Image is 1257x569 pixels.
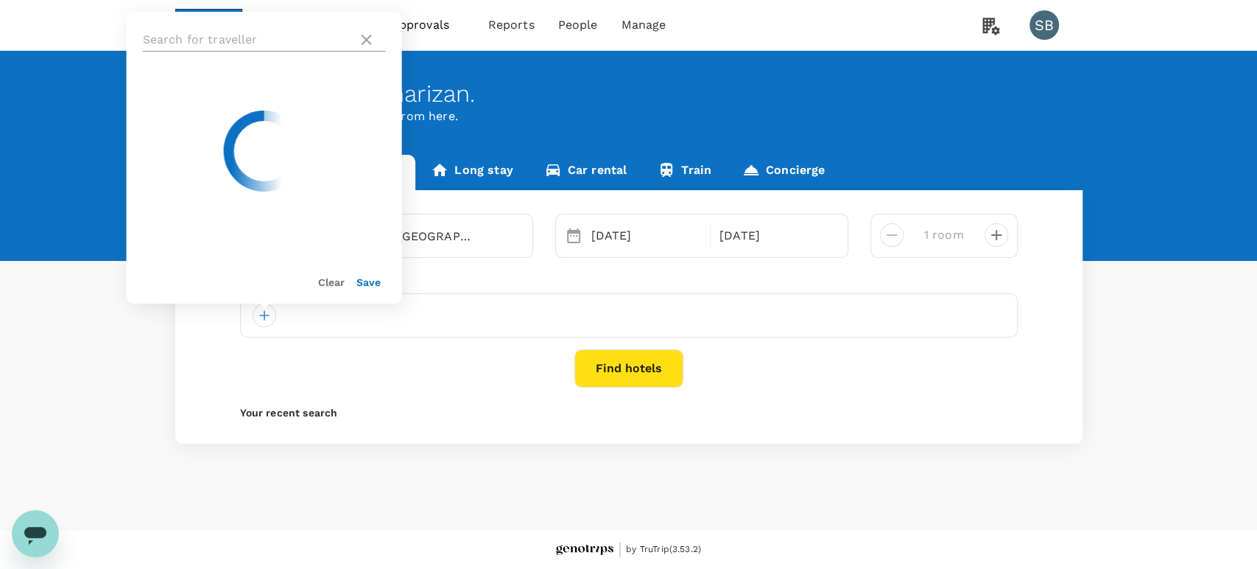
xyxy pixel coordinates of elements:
button: Find hotels [574,349,683,388]
span: Reports [488,16,535,34]
input: Search for traveller [143,28,352,52]
div: Welcome back , Syaharizan . [175,80,1082,108]
div: Travellers [240,270,1018,287]
img: Genotrips - EPOMS [556,545,613,556]
iframe: Button to launch messaging window [12,510,59,557]
button: decrease [985,223,1008,247]
a: Train [642,155,727,190]
p: Planning a business trip? Get started from here. [175,108,1082,125]
a: Car rental [529,155,643,190]
span: People [558,16,598,34]
input: Add rooms [915,223,973,247]
div: [DATE] [585,221,708,251]
a: Concierge [727,155,840,190]
button: Clear [318,276,345,288]
p: Your recent search [240,405,1018,420]
span: Approvals [391,16,465,34]
span: Manage [621,16,666,34]
img: EPOMS SDN BHD [175,9,243,41]
div: SB [1029,10,1059,40]
div: [DATE] [714,221,836,251]
button: Open [522,235,525,238]
a: Long stay [415,155,528,190]
button: Save [356,276,381,288]
span: by TruTrip ( 3.53.2 ) [626,542,701,557]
